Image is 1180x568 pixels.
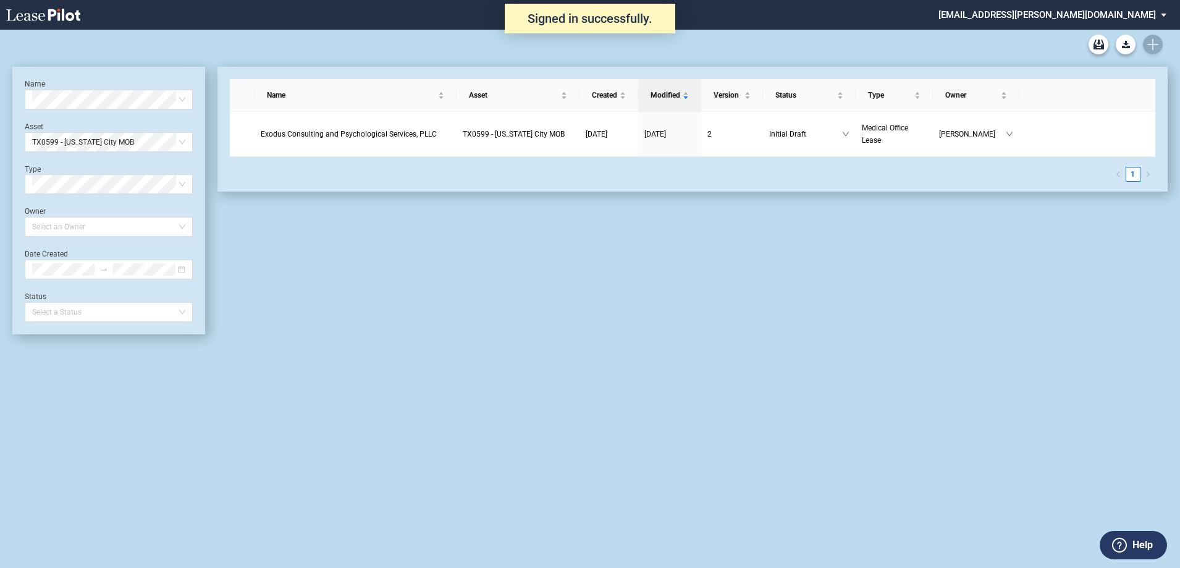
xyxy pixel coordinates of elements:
span: [DATE] [644,130,666,138]
button: Download Blank Form [1116,35,1136,54]
span: Version [714,89,742,101]
li: Next Page [1140,167,1155,182]
label: Type [25,165,41,174]
span: Exodus Consulting and Psychological Services, PLLC [261,130,437,138]
button: left [1111,167,1126,182]
button: Help [1100,531,1167,559]
th: Asset [457,79,579,112]
div: Signed in successfully. [505,4,675,33]
span: Asset [469,89,558,101]
label: Asset [25,122,43,131]
span: to [99,265,108,274]
label: Owner [25,207,46,216]
span: Owner [945,89,998,101]
span: Created [592,89,617,101]
span: 2 [707,130,712,138]
th: Owner [933,79,1019,112]
th: Name [255,79,457,112]
span: right [1145,171,1151,177]
span: down [1006,130,1013,138]
label: Name [25,80,45,88]
li: Previous Page [1111,167,1126,182]
a: Archive [1089,35,1108,54]
span: left [1115,171,1121,177]
th: Status [763,79,856,112]
a: [DATE] [586,128,632,140]
a: TX0599 - [US_STATE] City MOB [463,128,573,140]
span: TX0599 - Texas City MOB [463,130,565,138]
label: Help [1132,537,1153,553]
th: Type [856,79,933,112]
span: [DATE] [586,130,607,138]
li: 1 [1126,167,1140,182]
th: Created [579,79,638,112]
label: Status [25,292,46,301]
a: 1 [1126,167,1140,181]
span: TX0599 - Texas City MOB [32,133,185,151]
span: swap-right [99,265,108,274]
a: 2 [707,128,757,140]
md-menu: Download Blank Form List [1112,35,1139,54]
th: Version [701,79,763,112]
a: Medical Office Lease [862,122,927,146]
span: Name [267,89,436,101]
span: [PERSON_NAME] [939,128,1006,140]
a: Exodus Consulting and Psychological Services, PLLC [261,128,451,140]
th: Modified [638,79,701,112]
button: right [1140,167,1155,182]
span: Initial Draft [769,128,842,140]
label: Date Created [25,250,68,258]
span: Status [775,89,835,101]
span: Modified [651,89,680,101]
span: Type [868,89,912,101]
span: Medical Office Lease [862,124,908,145]
a: [DATE] [644,128,695,140]
span: down [842,130,849,138]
